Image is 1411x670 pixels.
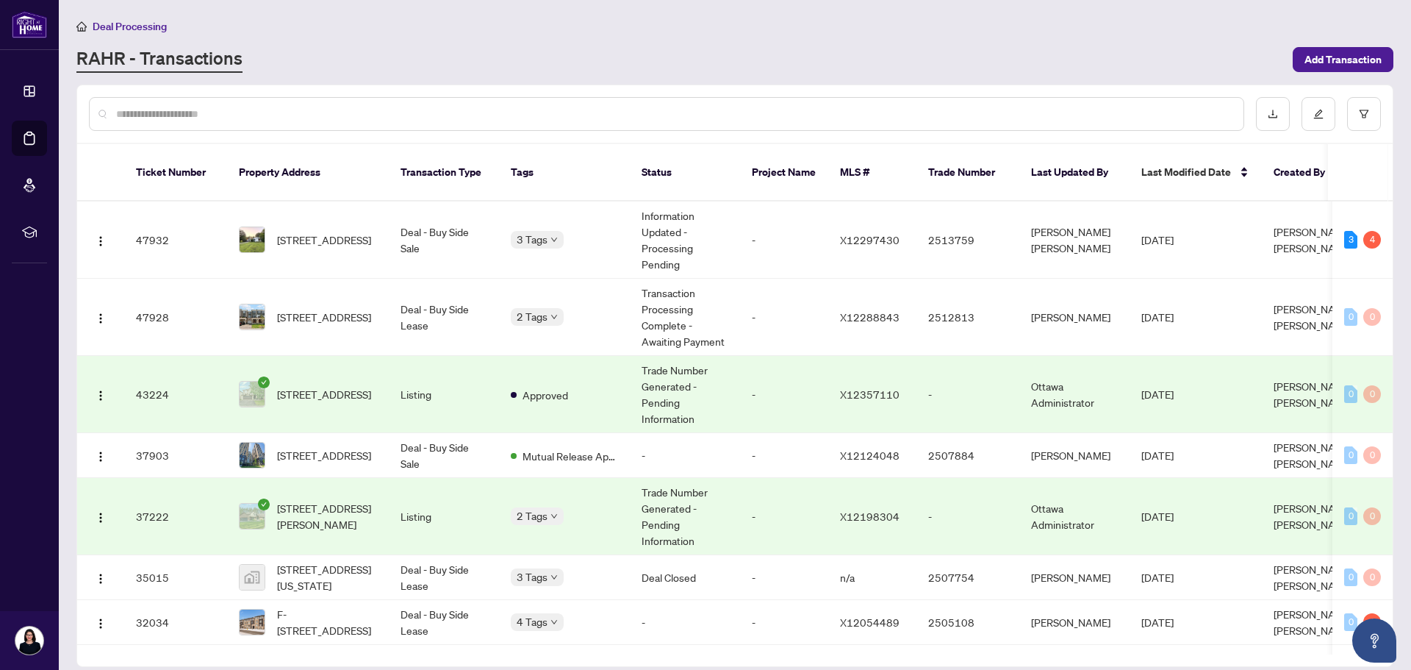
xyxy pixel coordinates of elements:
[389,356,499,433] td: Listing
[840,616,900,629] span: X12054489
[1363,446,1381,464] div: 0
[89,228,112,252] button: Logo
[95,235,107,247] img: Logo
[517,613,547,630] span: 4 Tags
[1313,109,1324,119] span: edit
[1344,231,1357,249] div: 3
[277,606,377,638] span: F-[STREET_ADDRESS]
[523,387,568,403] span: Approved
[1274,302,1353,332] span: [PERSON_NAME] [PERSON_NAME]
[630,144,740,202] th: Status
[1304,48,1382,71] span: Add Transaction
[240,610,265,635] img: thumbnail-img
[1019,478,1130,555] td: Ottawa Administrator
[1274,607,1353,637] span: [PERSON_NAME] [PERSON_NAME]
[1141,388,1174,401] span: [DATE]
[630,433,740,478] td: -
[840,449,900,462] span: X12124048
[389,279,499,356] td: Deal - Buy Side Lease
[1274,225,1353,254] span: [PERSON_NAME] [PERSON_NAME]
[95,573,107,585] img: Logo
[523,448,618,464] span: Mutual Release Approved
[740,478,828,555] td: -
[499,144,630,202] th: Tags
[1019,144,1130,202] th: Last Updated By
[389,600,499,645] td: Deal - Buy Side Lease
[630,600,740,645] td: -
[1344,507,1357,525] div: 0
[1130,144,1262,202] th: Last Modified Date
[95,512,107,524] img: Logo
[1141,310,1174,324] span: [DATE]
[840,310,900,324] span: X12288843
[240,443,265,468] img: thumbnail-img
[258,499,270,510] span: check-circle
[124,202,227,279] td: 47932
[89,566,112,589] button: Logo
[277,500,377,532] span: [STREET_ADDRESS][PERSON_NAME]
[740,202,828,279] td: -
[1344,446,1357,464] div: 0
[277,561,377,594] span: [STREET_ADDRESS][US_STATE]
[95,313,107,324] img: Logo
[1363,613,1381,631] div: 1
[89,610,112,634] button: Logo
[1363,385,1381,403] div: 0
[550,513,558,520] span: down
[550,236,558,243] span: down
[740,144,828,202] th: Project Name
[1141,571,1174,584] span: [DATE]
[76,46,243,73] a: RAHR - Transactions
[1347,97,1381,131] button: filter
[630,478,740,555] td: Trade Number Generated - Pending Information
[124,433,227,478] td: 37903
[89,443,112,467] button: Logo
[227,144,389,202] th: Property Address
[1302,97,1335,131] button: edit
[1268,109,1278,119] span: download
[916,144,1019,202] th: Trade Number
[1363,507,1381,525] div: 0
[1274,379,1353,409] span: [PERSON_NAME] [PERSON_NAME]
[1141,233,1174,246] span: [DATE]
[630,555,740,600] td: Deal Closed
[1262,144,1350,202] th: Created By
[95,618,107,630] img: Logo
[95,390,107,402] img: Logo
[1019,356,1130,433] td: Ottawa Administrator
[840,510,900,523] span: X12198304
[1293,47,1393,72] button: Add Transaction
[740,433,828,478] td: -
[1019,202,1130,279] td: [PERSON_NAME] [PERSON_NAME]
[630,202,740,279] td: Information Updated - Processing Pending
[916,478,1019,555] td: -
[1363,569,1381,586] div: 0
[1363,308,1381,326] div: 0
[828,144,916,202] th: MLS #
[630,356,740,433] td: Trade Number Generated - Pending Information
[1363,231,1381,249] div: 4
[916,600,1019,645] td: 2505108
[240,304,265,329] img: thumbnail-img
[389,478,499,555] td: Listing
[124,555,227,600] td: 35015
[277,309,371,325] span: [STREET_ADDRESS]
[1274,441,1353,470] span: [PERSON_NAME] [PERSON_NAME]
[389,144,499,202] th: Transaction Type
[517,231,547,248] span: 3 Tags
[1141,616,1174,629] span: [DATE]
[240,504,265,529] img: thumbnail-img
[1141,164,1231,180] span: Last Modified Date
[389,555,499,600] td: Deal - Buy Side Lease
[124,279,227,356] td: 47928
[1141,449,1174,462] span: [DATE]
[277,386,371,402] span: [STREET_ADDRESS]
[389,202,499,279] td: Deal - Buy Side Sale
[124,144,227,202] th: Ticket Number
[1344,308,1357,326] div: 0
[1019,555,1130,600] td: [PERSON_NAME]
[1344,569,1357,586] div: 0
[740,279,828,356] td: -
[840,233,900,246] span: X12297430
[277,447,371,463] span: [STREET_ADDRESS]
